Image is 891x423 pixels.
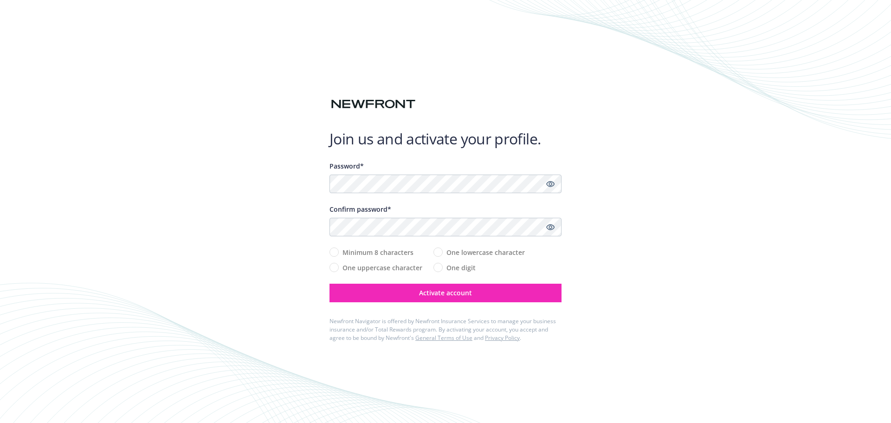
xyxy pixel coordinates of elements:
[545,178,556,189] a: Show password
[329,205,391,214] span: Confirm password*
[342,263,422,273] span: One uppercase character
[329,317,562,342] div: Newfront Navigator is offered by Newfront Insurance Services to manage your business insurance an...
[329,130,562,148] h1: Join us and activate your profile.
[419,288,472,297] span: Activate account
[329,218,562,236] input: Confirm your unique password...
[329,96,417,112] img: Newfront logo
[342,247,413,257] span: Minimum 8 characters
[329,284,562,302] button: Activate account
[446,263,476,273] span: One digit
[329,175,562,193] input: Enter a unique password...
[446,247,525,257] span: One lowercase character
[415,334,472,342] a: General Terms of Use
[329,162,364,170] span: Password*
[485,334,520,342] a: Privacy Policy
[545,221,556,233] a: Show password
